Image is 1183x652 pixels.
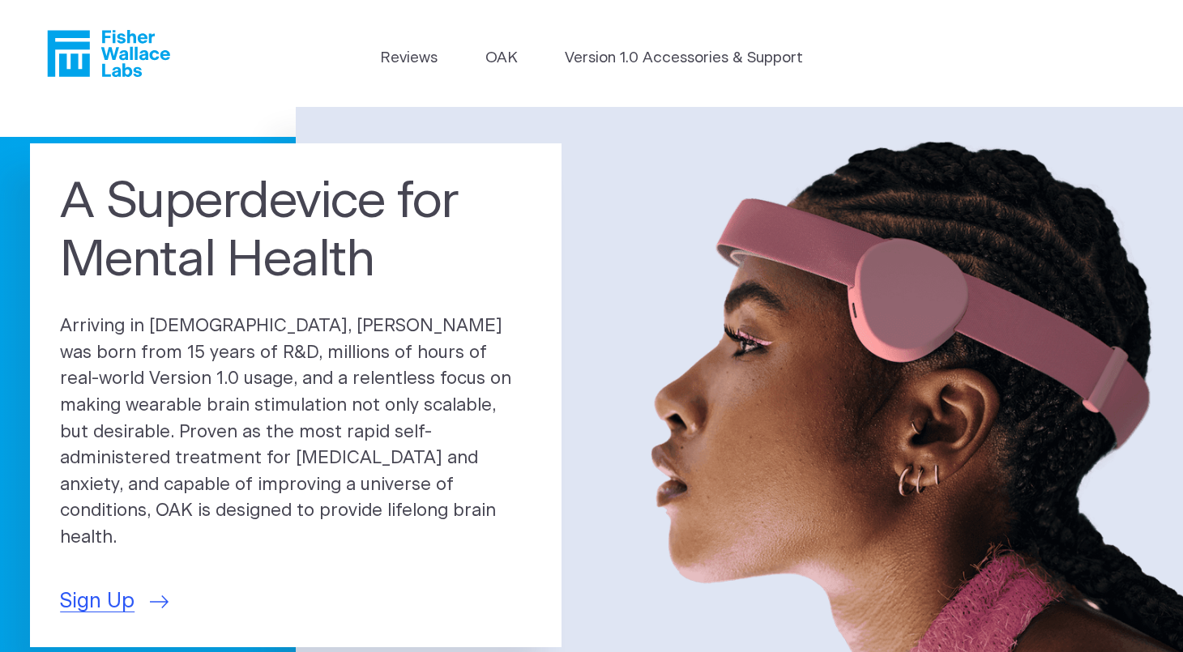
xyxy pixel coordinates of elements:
[60,586,135,617] span: Sign Up
[565,47,803,70] a: Version 1.0 Accessories & Support
[485,47,518,70] a: OAK
[60,586,169,617] a: Sign Up
[60,173,532,289] h1: A Superdevice for Mental Health
[47,30,170,77] a: Fisher Wallace
[380,47,438,70] a: Reviews
[60,313,532,551] p: Arriving in [DEMOGRAPHIC_DATA], [PERSON_NAME] was born from 15 years of R&D, millions of hours of...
